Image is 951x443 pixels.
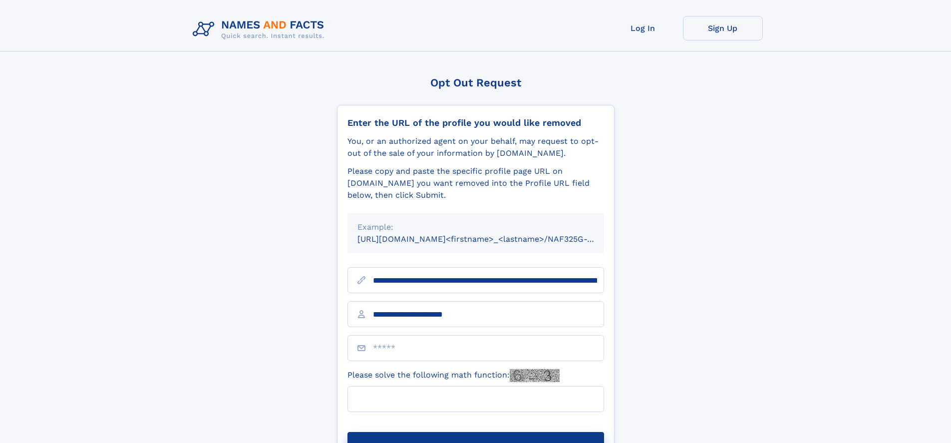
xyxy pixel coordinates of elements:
[189,16,332,43] img: Logo Names and Facts
[347,369,560,382] label: Please solve the following math function:
[337,76,615,89] div: Opt Out Request
[347,135,604,159] div: You, or an authorized agent on your behalf, may request to opt-out of the sale of your informatio...
[357,221,594,233] div: Example:
[683,16,763,40] a: Sign Up
[347,117,604,128] div: Enter the URL of the profile you would like removed
[357,234,623,244] small: [URL][DOMAIN_NAME]<firstname>_<lastname>/NAF325G-xxxxxxxx
[347,165,604,201] div: Please copy and paste the specific profile page URL on [DOMAIN_NAME] you want removed into the Pr...
[603,16,683,40] a: Log In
